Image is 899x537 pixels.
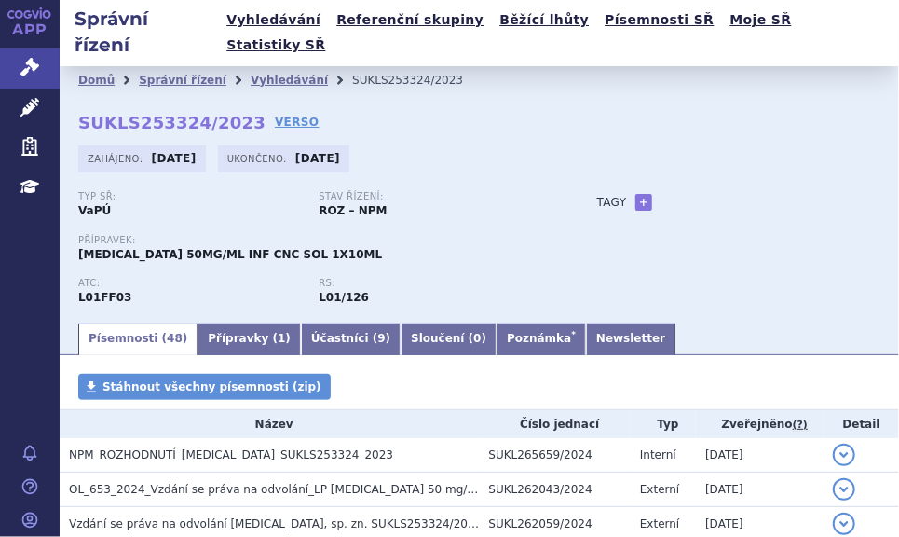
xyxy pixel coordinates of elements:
a: Stáhnout všechny písemnosti (zip) [78,374,331,400]
strong: durvalumab [319,291,369,304]
a: Správní řízení [139,74,226,87]
span: 48 [167,332,183,345]
td: SUKL265659/2024 [480,438,632,473]
span: 0 [473,332,481,345]
td: [DATE] [696,472,824,506]
strong: SUKLS253324/2023 [78,113,266,132]
p: RS: [319,278,540,289]
td: [DATE] [696,438,824,473]
button: detail [833,513,855,535]
a: Domů [78,74,115,87]
button: detail [833,444,855,466]
span: Externí [640,517,679,530]
span: OL_653_2024_Vzdání se práva na odvolání_LP IMFINZI 50 mg/ml, inf.cnc.sol. - sukls253324/2023 [69,483,661,496]
h2: Správní řízení [60,6,221,58]
strong: [DATE] [295,152,340,165]
a: Písemnosti (48) [78,324,198,355]
th: Název [60,410,480,438]
a: Účastníci (9) [301,324,401,355]
strong: [DATE] [152,152,197,165]
span: Interní [640,448,676,461]
th: Typ [631,410,696,438]
span: 9 [377,332,385,345]
span: Vzdání se práva na odvolání IMFINZI, sp. zn. SUKLS253324/2023 [69,517,482,530]
strong: ROZ – NPM [319,204,387,217]
td: SUKL262043/2024 [480,472,632,506]
strong: DURVALUMAB [78,291,131,304]
a: Sloučení (0) [401,324,497,355]
a: Moje SŘ [725,7,797,33]
a: VERSO [275,113,320,131]
a: Přípravky (1) [198,324,301,355]
th: Detail [824,410,899,438]
th: Zveřejněno [696,410,824,438]
a: Poznámka* [497,324,586,355]
a: Běžící lhůty [494,7,594,33]
a: Vyhledávání [221,7,326,33]
a: + [635,194,652,211]
span: Stáhnout všechny písemnosti (zip) [102,380,321,393]
button: detail [833,478,855,501]
span: [MEDICAL_DATA] 50MG/ML INF CNC SOL 1X10ML [78,248,382,261]
a: Vyhledávání [251,74,328,87]
a: Písemnosti SŘ [599,7,719,33]
th: Číslo jednací [480,410,632,438]
a: Newsletter [586,324,675,355]
p: Stav řízení: [319,191,540,202]
abbr: (?) [793,419,808,432]
a: Statistiky SŘ [221,33,331,58]
p: Přípravek: [78,235,560,246]
p: ATC: [78,278,300,289]
li: SUKLS253324/2023 [352,66,487,94]
h3: Tagy [597,191,627,213]
span: Zahájeno: [88,151,146,166]
p: Typ SŘ: [78,191,300,202]
span: 1 [278,332,285,345]
span: Ukončeno: [227,151,291,166]
span: NPM_ROZHODNUTÍ_IMFINZI_SUKLS253324_2023 [69,448,393,461]
strong: VaPÚ [78,204,111,217]
a: Referenční skupiny [331,7,489,33]
span: Externí [640,483,679,496]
